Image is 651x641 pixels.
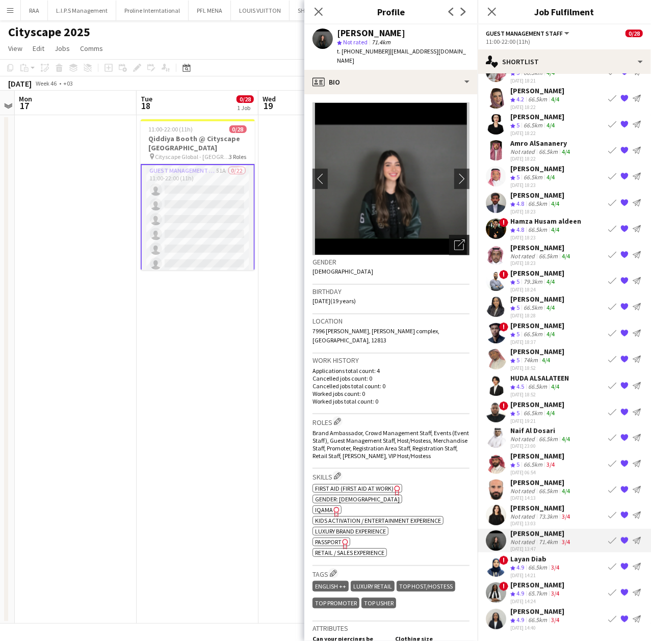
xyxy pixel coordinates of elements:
div: [PERSON_NAME] [510,295,564,304]
app-skills-label: 4/4 [546,173,555,181]
div: [DATE] 13:47 [510,546,572,552]
div: [DATE] 18:52 [510,391,569,398]
app-skills-label: 4/4 [546,304,555,311]
a: Comms [76,42,107,55]
div: Shortlist [478,49,651,74]
span: Kids activation / Entertainment experience [315,517,441,524]
span: 4.9 [516,564,524,571]
div: [DATE] [8,78,32,89]
span: 18 [139,100,152,112]
span: 0/28 [626,30,643,37]
div: Bio [304,70,478,94]
span: IQAMA [315,506,333,514]
div: [DATE] 18:22 [510,130,564,137]
span: Mon [19,94,32,103]
span: 7996 [PERSON_NAME], [PERSON_NAME] complex, [GEOGRAPHIC_DATA], 12813 [313,327,439,344]
div: 66.5km [526,616,549,625]
h1: Cityscape 2025 [8,24,90,40]
div: [DATE] 18:37 [510,338,564,345]
h3: Birthday [313,287,470,296]
span: 0/28 [229,125,247,133]
button: L.I.P.S Management [48,1,116,20]
div: TOP HOST/HOSTESS [397,581,455,592]
div: [DATE] 18:28 [510,312,564,319]
app-skills-label: 4/4 [542,356,550,364]
div: HUDA ALSALATEEN [510,373,569,383]
button: LOUIS VUITTON [231,1,290,20]
div: 66.5km [522,304,544,312]
span: Tue [141,94,152,103]
div: [PERSON_NAME] [510,607,564,616]
span: Edit [33,44,44,53]
p: Cancelled jobs total count: 0 [313,382,470,390]
span: 4.9 [516,616,524,624]
span: 11:00-22:00 (11h) [149,125,193,133]
h3: Roles [313,416,470,427]
div: 1 Job [237,104,253,112]
div: 66.5km [526,383,549,391]
span: Brand Ambassador, Crowd Management Staff, Events (Event Staff), Guest Management Staff, Host/Host... [313,429,469,460]
div: Hamza Husam aldeen [510,217,581,226]
div: [PERSON_NAME] [510,529,572,538]
div: 66.5km [526,564,549,572]
div: 71.4km [537,538,560,546]
div: [PERSON_NAME] [510,451,564,461]
div: [PERSON_NAME] [510,243,572,252]
span: 4.8 [516,226,524,233]
app-skills-label: 3/4 [551,616,559,624]
div: Layan Diab [510,554,561,564]
div: [DATE] 06:54 [510,469,564,476]
app-skills-label: 4/4 [546,330,555,338]
div: Open photos pop-in [449,235,470,255]
div: Amro AlSananery [510,139,572,148]
div: [PERSON_NAME] [510,321,564,330]
span: Week 46 [34,79,59,87]
div: +03 [63,79,73,87]
app-skills-label: 4/4 [562,487,570,495]
div: Not rated [510,487,537,495]
h3: Job Fulfilment [478,5,651,18]
span: ! [499,218,508,227]
div: 66.5km [522,173,544,182]
button: Guest Management Staff [486,30,571,37]
span: 5 [516,461,519,468]
app-skills-label: 4/4 [546,278,555,285]
app-card-role: Guest Management Staff51A0/2211:00-22:00 (11h) [141,164,255,511]
img: Crew avatar or photo [313,102,470,255]
h3: Work history [313,356,470,365]
div: [PERSON_NAME] [510,86,564,95]
p: Worked jobs total count: 0 [313,397,470,405]
div: 11:00-22:00 (11h)0/28Qiddiya Booth @ Cityscape [GEOGRAPHIC_DATA] Cityscape Global - [GEOGRAPHIC_D... [141,119,255,270]
h3: Skills [313,471,470,482]
div: [DATE] 13:03 [510,520,572,527]
app-skills-label: 4/4 [562,435,570,443]
div: [DATE] 18:23 [510,208,564,215]
app-skills-label: 4/4 [551,95,559,103]
p: Worked jobs count: 0 [313,390,470,397]
span: t. [PHONE_NUMBER] [337,47,390,55]
span: 4.8 [516,200,524,207]
span: Comms [80,44,103,53]
span: Retail / Sales experience [315,549,384,556]
h3: Profile [304,5,478,18]
span: 0/28 [237,95,254,103]
div: 66.5km [537,435,560,443]
app-skills-label: 4/4 [546,121,555,129]
div: 66.5km [522,409,544,418]
div: Not rated [510,538,537,546]
div: [DATE] 14:40 [510,624,564,631]
span: 3 Roles [229,153,247,161]
div: [DATE] 23:00 [510,443,572,449]
div: 79.3km [522,278,544,286]
div: 66.5km [526,200,549,208]
span: ! [499,556,508,565]
span: 5 [516,330,519,338]
span: [DEMOGRAPHIC_DATA] [313,268,373,275]
span: 4.9 [516,590,524,597]
app-skills-label: 4/4 [551,200,559,207]
div: [DATE] 18:23 [510,234,581,241]
span: Luxury brand experience [315,527,386,535]
span: View [8,44,22,53]
button: Proline Interntational [116,1,189,20]
span: ! [499,270,508,279]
